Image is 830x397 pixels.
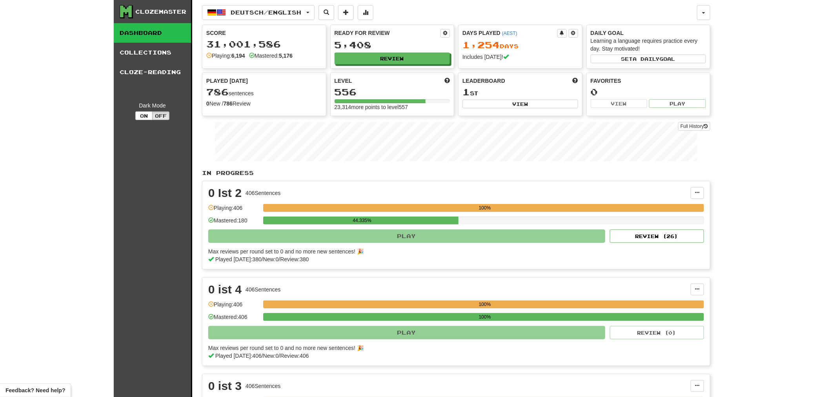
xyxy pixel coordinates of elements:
div: 556 [335,87,450,97]
div: 406 Sentences [246,189,281,197]
span: Played [DATE] [206,77,248,85]
div: Learning a language requires practice every day. Stay motivated! [591,37,706,53]
div: 100% [266,313,704,321]
span: Deutsch / English [231,9,302,16]
div: 0 ist 3 [208,380,242,392]
div: Dark Mode [120,102,185,109]
button: Review (26) [610,229,704,243]
a: Collections [114,43,191,62]
div: 31,001,586 [206,39,322,49]
span: Played [DATE]: 406 [215,353,262,359]
span: New: 0 [263,353,279,359]
div: Days Played [462,29,557,37]
div: 0 ist 4 [208,284,242,295]
button: Seta dailygoal [591,55,706,63]
button: Search sentences [319,5,334,20]
div: Mastered: 406 [208,313,259,326]
div: Favorites [591,77,706,85]
div: Includes [DATE]! [462,53,578,61]
div: Playing: [206,52,245,60]
span: 1 [462,86,470,97]
div: Mastered: 180 [208,217,259,229]
button: Review (0) [610,326,704,339]
div: Playing: 406 [208,300,259,313]
div: Day s [462,40,578,50]
span: New: 0 [263,256,279,262]
span: Level [335,77,352,85]
span: Played [DATE]: 380 [215,256,262,262]
div: Playing: 406 [208,204,259,217]
button: Play [208,229,605,243]
strong: 6,194 [231,53,245,59]
div: 406 Sentences [246,382,281,390]
span: This week in points, UTC [573,77,578,85]
div: 23,314 more points to level 557 [335,103,450,111]
span: / [279,353,280,359]
button: Off [152,111,169,120]
button: More stats [358,5,373,20]
div: Daily Goal [591,29,706,37]
span: Open feedback widget [5,386,65,394]
button: Add sentence to collection [338,5,354,20]
span: a daily [633,56,660,62]
div: Mastered: [249,52,293,60]
button: On [135,111,153,120]
div: Max reviews per round set to 0 and no more new sentences! 🎉 [208,344,699,352]
div: 5,408 [335,40,450,50]
strong: 0 [206,100,209,107]
button: Play [649,99,706,108]
div: Score [206,29,322,37]
button: Deutsch/English [202,5,315,20]
a: Cloze-Reading [114,62,191,82]
span: / [262,256,263,262]
span: / [262,353,263,359]
button: View [462,100,578,108]
span: Leaderboard [462,77,505,85]
div: 0 [591,87,706,97]
a: (AEST) [502,31,517,36]
div: 100% [266,300,704,308]
p: In Progress [202,169,710,177]
button: Play [208,326,605,339]
span: Score more points to level up [444,77,450,85]
div: Clozemaster [135,8,186,16]
span: Review: 406 [280,353,309,359]
div: 44.335% [266,217,459,224]
div: 0 Ist 2 [208,187,242,199]
a: Dashboard [114,23,191,43]
div: Max reviews per round set to 0 and no more new sentences! 🎉 [208,248,699,255]
div: 100% [266,204,704,212]
button: View [591,99,648,108]
span: 1,254 [462,39,500,50]
span: / [279,256,280,262]
span: Review: 380 [280,256,309,262]
button: Review [335,53,450,64]
strong: 786 [224,100,233,107]
strong: 5,176 [279,53,293,59]
div: sentences [206,87,322,97]
div: New / Review [206,100,322,107]
div: 406 Sentences [246,286,281,293]
div: st [462,87,578,97]
span: 786 [206,86,229,97]
div: Ready for Review [335,29,441,37]
a: Full History [678,122,710,131]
